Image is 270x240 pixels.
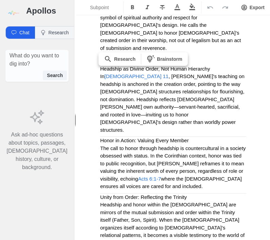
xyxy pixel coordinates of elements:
[6,26,35,39] button: Chat
[78,1,122,14] button: Formatting Options
[7,131,68,171] p: Ask ad-hoc questions about topics, passages, [DEMOGRAPHIC_DATA] history, culture, or background.
[35,26,74,39] button: Research
[100,7,242,51] span: [PERSON_NAME] addresses head coverings as a cultural symbol of spiritual authority and respect fo...
[143,54,186,64] button: Brainstorm
[100,66,210,72] span: Headship as Divine Order, Not Human Hierarchy
[155,1,170,14] button: Format Strikethrough
[237,1,269,14] button: Export
[100,54,140,64] button: Research
[105,73,169,79] a: [DEMOGRAPHIC_DATA] 11
[100,194,187,200] span: Unity from Order: Reflecting the Trinity
[100,176,243,189] span: where the [DEMOGRAPHIC_DATA] ensures all voices are cared for and included.
[140,1,155,14] button: Format Italics
[26,5,69,16] h3: Apollos
[236,206,262,232] iframe: Drift Widget Chat Controller
[90,4,114,11] span: Subpoint
[100,137,189,143] span: Honor in Action: Valuing Every Member
[138,176,161,182] a: Acts 6:1-7
[100,73,105,79] span: In
[125,1,140,14] button: Format Bold
[5,5,21,21] img: logo
[100,145,247,182] span: The call to honor through headship is countercultural in a society obsessed with status. In the C...
[43,71,67,80] button: Search
[100,73,246,133] span: , [PERSON_NAME]'s teaching on headship is anchored in the creation order, pointing to the way [DE...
